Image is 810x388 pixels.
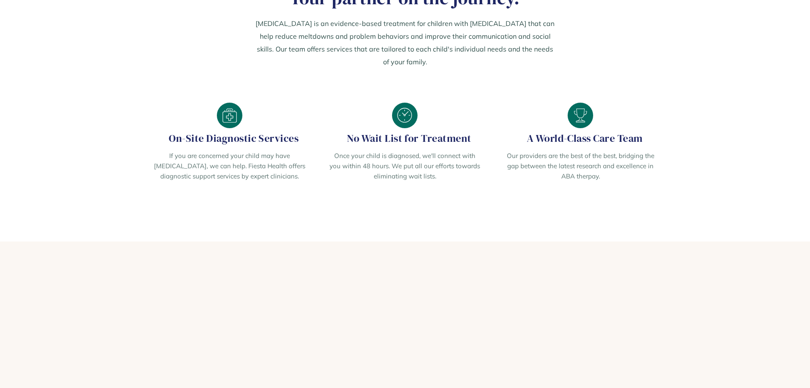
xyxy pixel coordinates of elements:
[253,17,557,68] p: [MEDICAL_DATA] is an evidence-based treatment for children with [MEDICAL_DATA] that can help redu...
[329,151,481,181] p: Once your child is diagnosed, we'll connect with you within 48 hours. We put all our efforts towa...
[392,103,418,128] img: 24 Hours Service - Doctor Webflow Template
[505,151,657,181] p: Our providers are the best of the best, bridging the gap between the latest research and excellen...
[217,103,242,128] img: Years of Experience - Doctor Webflow Template
[329,132,481,144] h2: No Wait List for Treatment
[505,132,657,144] h2: A World-Class Care Team
[568,103,593,128] img: High Quality Care - Doctor Webflow Template
[154,151,306,181] p: If you are concerned your child may have [MEDICAL_DATA], we can help. Fiesta Health offers diagno...
[154,132,306,144] h2: On-Site Diagnostic Services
